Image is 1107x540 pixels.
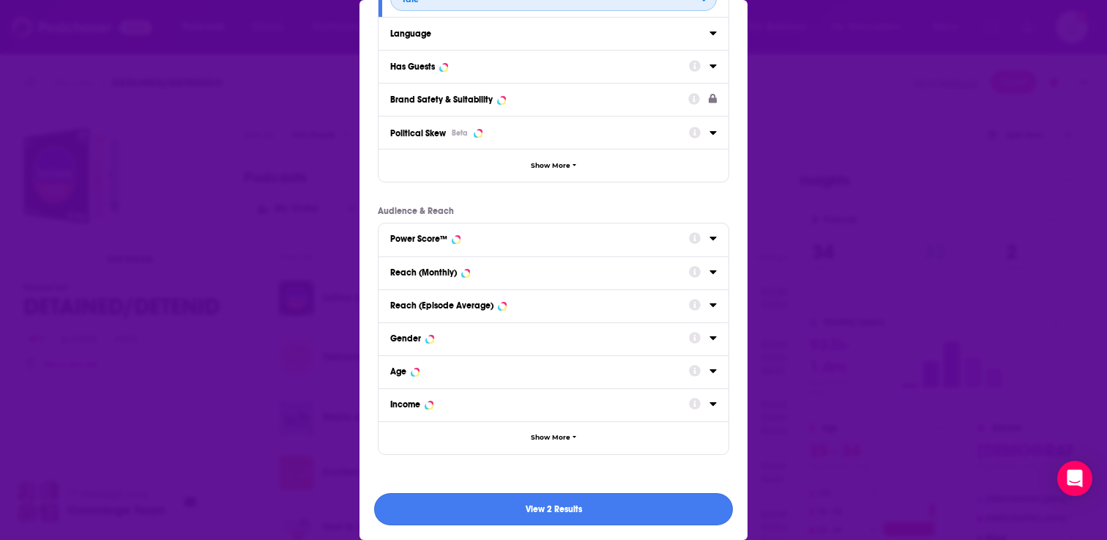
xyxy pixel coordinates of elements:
button: Language [390,23,709,42]
button: Gender [390,329,689,347]
button: Show More [379,421,728,454]
span: Show More [531,162,570,170]
button: View 2 Results [374,493,733,526]
span: Political Skew [390,128,446,138]
button: Age [390,362,689,380]
p: Audience & Reach [378,206,729,216]
div: Brand Safety & Suitability [390,95,493,105]
div: Open Intercom Messenger [1057,461,1092,496]
button: Reach (Episode Average) [390,296,689,314]
button: Political SkewBeta [390,122,689,142]
div: Reach (Episode Average) [390,300,493,311]
button: Power Score™ [390,229,689,248]
div: Beta [452,128,468,138]
div: Language [390,29,700,39]
div: Reach (Monthly) [390,267,457,278]
button: Reach (Monthly) [390,263,689,281]
button: Show More [379,149,728,182]
button: Has Guests [390,56,689,75]
button: Income [390,395,689,413]
span: Show More [531,434,570,442]
div: Has Guests [390,62,435,72]
button: Brand Safety & Suitability [390,89,688,108]
div: Gender [390,333,421,344]
div: Age [390,366,406,377]
div: Income [390,399,420,410]
div: Power Score™ [390,234,447,244]
a: Brand Safety & Suitability [390,89,717,108]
